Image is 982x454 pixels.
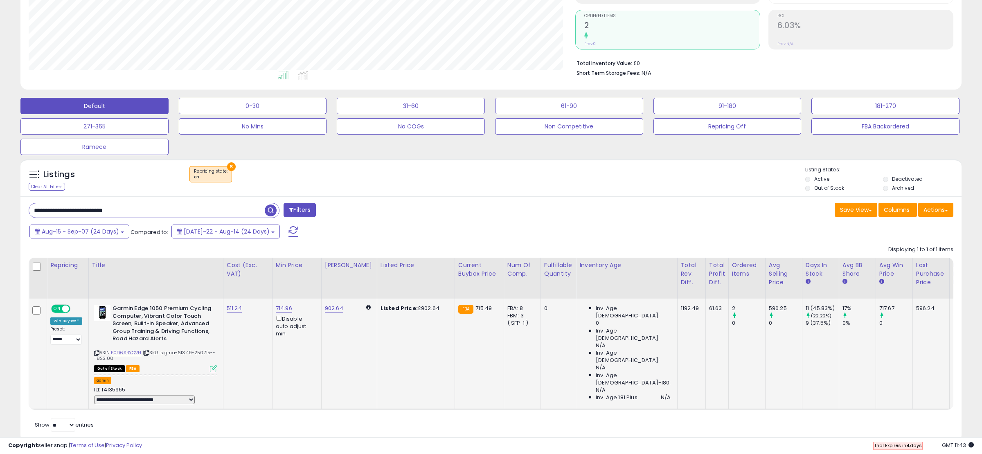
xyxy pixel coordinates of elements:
small: Avg BB Share. [842,278,847,285]
b: 4 [906,442,910,449]
div: Inventory Age [579,261,673,270]
span: Inv. Age [DEMOGRAPHIC_DATA]: [596,327,671,342]
div: FBA: 8 [507,305,534,312]
div: 9 (37.5%) [806,319,839,327]
div: on [194,174,227,180]
div: 596.24 [916,305,943,312]
span: ROI [777,14,953,18]
div: Avg BB Share [842,261,872,278]
span: 0 [596,319,599,327]
div: 1192.49 [681,305,699,312]
div: [PERSON_NAME] [325,261,374,270]
div: 11 (45.83%) [806,305,839,312]
span: Id: 14135965 [94,386,126,393]
label: Active [814,175,829,182]
div: Current Buybox Price [458,261,500,278]
span: Aug-15 - Sep-07 (24 Days) [42,227,119,236]
button: No COGs [337,118,485,135]
button: No Mins [179,118,327,135]
div: ASIN: [94,305,217,371]
button: 61-90 [495,98,643,114]
div: 2 [732,305,765,312]
img: 41Al-4udFsL._SL40_.jpg [94,305,110,321]
small: FBA [458,305,473,314]
b: Short Term Storage Fees: [577,70,640,76]
div: 0 [879,319,912,327]
div: Days In Stock [806,261,836,278]
div: 61.63 [709,305,722,312]
div: 17% [842,305,876,312]
label: Out of Stock [814,184,844,191]
span: Inv. Age [DEMOGRAPHIC_DATA]-180: [596,372,671,387]
div: 0 [544,305,570,312]
span: Trial Expires in days [874,442,922,449]
span: N/A [596,387,606,394]
span: 715.49 [475,304,492,312]
span: | SKU: sigma-613.49-250715---823.00 [94,349,216,362]
div: Avg Win Price [879,261,909,278]
a: Privacy Policy [106,441,142,449]
h5: Listings [43,169,75,180]
p: Listing States: [805,166,962,174]
a: 511.24 [227,304,242,312]
button: 31-60 [337,98,485,114]
span: All listings that are currently out of stock and unavailable for purchase on Amazon [94,365,125,372]
div: Disable auto adjust min [276,314,315,337]
div: Min Price [276,261,318,270]
span: N/A [596,364,606,371]
span: 2025-09-8 11:43 GMT [942,441,974,449]
div: Listed Price [381,261,451,270]
button: × [227,162,236,171]
button: Default [20,98,169,114]
a: B0D6SBYCVH [111,349,142,356]
div: seller snap | | [8,442,142,450]
span: OFF [69,306,82,312]
div: Ordered Items [732,261,762,278]
small: (22.22%) [811,312,831,319]
div: Displaying 1 to 1 of 1 items [888,246,953,254]
button: Ramece [20,139,169,155]
button: Repricing Off [653,118,802,135]
div: Avg Selling Price [769,261,799,287]
small: Avg Win Price. [879,278,884,285]
span: N/A [661,394,671,401]
span: Inv. Age [DEMOGRAPHIC_DATA]: [596,349,671,364]
button: 91-180 [653,98,802,114]
div: Preset: [50,326,82,345]
span: ON [52,306,62,312]
span: Compared to: [131,228,168,236]
label: Archived [892,184,914,191]
div: Repricing [50,261,85,270]
span: Show: entries [35,421,94,429]
h2: 2 [584,21,760,32]
button: Columns [878,203,917,217]
button: 0-30 [179,98,327,114]
small: Prev: N/A [777,41,793,46]
div: 0% [842,319,876,327]
span: N/A [642,69,651,77]
div: ( SFP: 1 ) [507,319,534,327]
span: Repricing state : [194,168,227,180]
div: 0 [732,319,765,327]
b: Listed Price: [381,304,418,312]
span: Ordered Items [584,14,760,18]
h2: 6.03% [777,21,953,32]
button: [DATE]-22 - Aug-14 (24 Days) [171,225,280,238]
strong: Copyright [8,441,38,449]
div: Last Purchase Price [916,261,946,287]
small: Days In Stock. [806,278,811,285]
small: Prev: 0 [584,41,596,46]
button: Filters [284,203,315,217]
span: Columns [884,206,910,214]
span: Inv. Age 181 Plus: [596,394,639,401]
li: £0 [577,58,947,67]
button: 181-270 [811,98,959,114]
button: 271-365 [20,118,169,135]
a: 714.96 [276,304,292,312]
div: Cost (Exc. VAT) [227,261,269,278]
button: Aug-15 - Sep-07 (24 Days) [29,225,129,238]
div: FBM: 3 [507,312,534,319]
span: FBA [126,365,140,372]
button: FBA Backordered [811,118,959,135]
b: Total Inventory Value: [577,60,632,67]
